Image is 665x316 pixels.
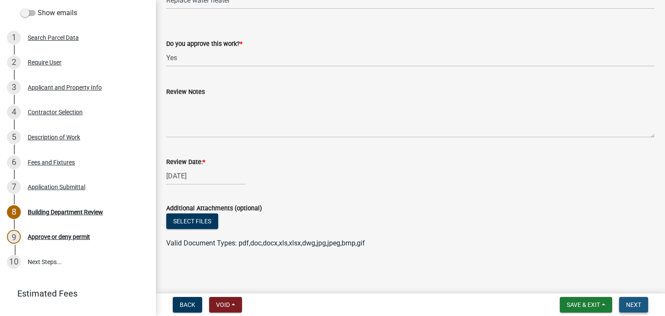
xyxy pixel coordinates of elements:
[28,109,83,115] div: Contractor Selection
[209,297,242,313] button: Void
[180,301,195,308] span: Back
[28,84,102,90] div: Applicant and Property Info
[619,297,648,313] button: Next
[7,81,21,94] div: 3
[166,89,205,95] label: Review Notes
[166,159,205,165] label: Review Date:
[626,301,641,308] span: Next
[567,301,600,308] span: Save & Exit
[28,234,90,240] div: Approve or deny permit
[28,35,79,41] div: Search Parcel Data
[28,209,103,215] div: Building Department Review
[7,285,142,302] a: Estimated Fees
[560,297,612,313] button: Save & Exit
[7,180,21,194] div: 7
[166,167,245,185] input: mm/dd/yyyy
[7,155,21,169] div: 6
[7,230,21,244] div: 9
[28,134,80,140] div: Description of Work
[28,184,85,190] div: Application Submittal
[7,105,21,119] div: 4
[166,239,365,247] span: Valid Document Types: pdf,doc,docx,xls,xlsx,dwg,jpg,jpeg,bmp,gif
[7,55,21,69] div: 2
[7,255,21,269] div: 10
[216,301,230,308] span: Void
[28,159,75,165] div: Fees and Fixtures
[7,130,21,144] div: 5
[166,41,242,47] label: Do you approve this work?
[166,213,218,229] button: Select files
[166,206,262,212] label: Additional Attachments (optional)
[7,31,21,45] div: 1
[7,205,21,219] div: 8
[28,59,61,65] div: Require User
[21,8,77,18] label: Show emails
[173,297,202,313] button: Back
